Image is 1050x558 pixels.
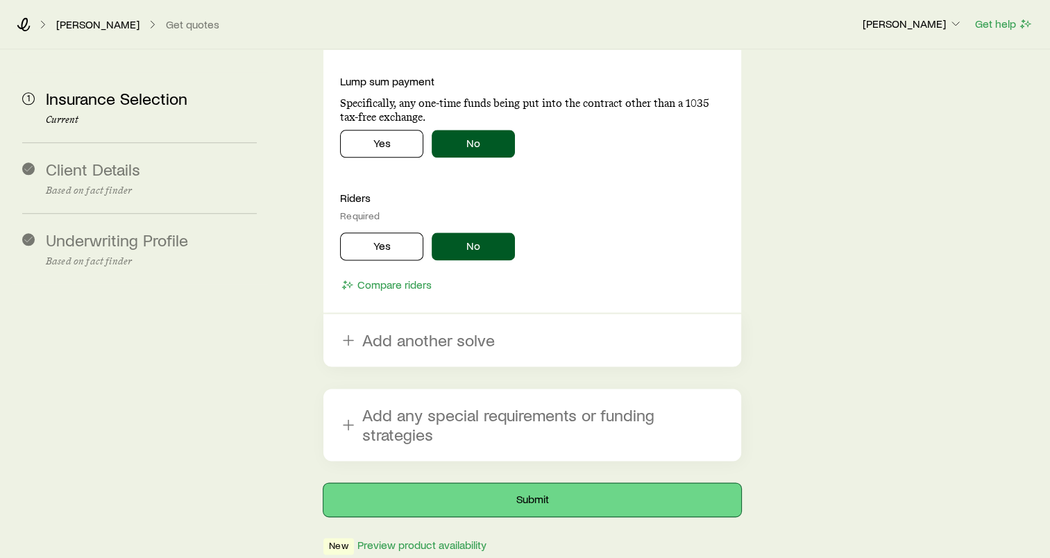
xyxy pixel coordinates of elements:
[22,92,35,105] span: 1
[56,18,140,31] a: [PERSON_NAME]
[340,191,725,205] p: Riders
[329,540,348,555] span: New
[432,232,515,260] button: No
[323,483,741,516] button: Submit
[46,230,188,250] span: Underwriting Profile
[46,256,257,267] p: Based on fact finder
[323,314,741,366] button: Add another solve
[323,389,741,461] button: Add any special requirements or funding strategies
[863,17,963,31] p: [PERSON_NAME]
[46,88,187,108] span: Insurance Selection
[340,130,423,158] button: Yes
[432,130,515,158] button: No
[340,74,725,88] p: Lump sum payment
[974,16,1033,32] button: Get help
[340,96,725,124] p: Specifically, any one-time funds being put into the contract other than a 1035 tax-free exchange.
[165,18,220,31] button: Get quotes
[340,232,423,260] button: Yes
[357,539,487,552] button: Preview product availability
[862,16,963,33] button: [PERSON_NAME]
[340,210,725,221] div: Required
[340,277,432,293] button: Compare riders
[46,115,257,126] p: Current
[46,185,257,196] p: Based on fact finder
[46,159,140,179] span: Client Details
